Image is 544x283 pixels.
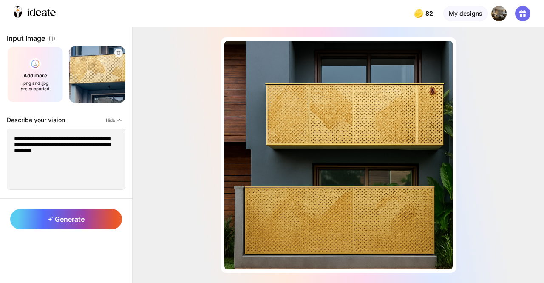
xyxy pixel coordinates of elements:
div: Input Image [7,34,125,43]
div: My designs [443,6,488,21]
span: 82 [425,10,435,17]
span: Generate [48,215,85,223]
span: (1) [48,35,55,42]
img: undefined.png [491,6,507,21]
div: Describe your vision [7,116,65,123]
span: Hide [106,117,115,123]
